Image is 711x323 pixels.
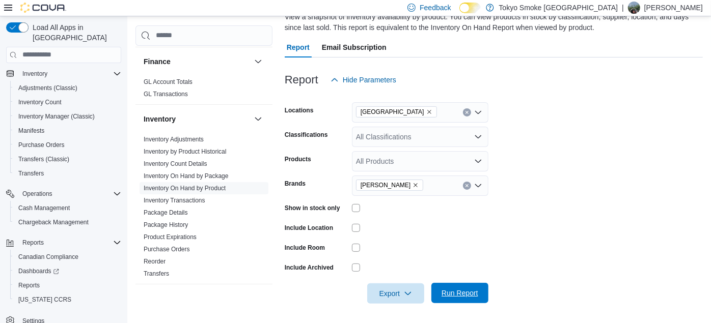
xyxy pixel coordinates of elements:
h3: Finance [144,56,171,66]
a: Chargeback Management [14,216,93,228]
button: Open list of options [474,157,482,165]
a: Transfers [14,167,48,180]
span: Operations [18,188,121,200]
button: Inventory [252,112,264,125]
span: Inventory On Hand by Package [144,171,229,180]
span: Report [287,37,310,57]
span: Chargeback Management [18,218,89,226]
input: Dark Mode [459,3,481,13]
span: Adjustments (Classic) [14,82,121,94]
a: Inventory On Hand by Package [144,172,229,179]
span: Product Expirations [144,232,197,241]
span: Inventory [22,70,47,78]
button: Transfers (Classic) [10,152,125,166]
a: Product Expirations [144,233,197,240]
button: Manifests [10,124,125,138]
button: Open list of options [474,182,482,190]
button: Clear input [463,108,471,116]
button: Open list of options [474,133,482,141]
span: Purchase Orders [14,139,121,151]
button: Remove Dom Jackson from selection in this group [413,182,419,188]
span: Dom Jackson [356,180,424,191]
button: Operations [2,187,125,201]
button: Chargeback Management [10,215,125,229]
button: Reports [2,236,125,250]
span: Adjustments (Classic) [18,84,77,92]
span: GL Account Totals [144,77,193,85]
span: Inventory by Product Historical [144,147,227,155]
span: Inventory [18,68,121,80]
span: Transfers [14,167,121,180]
a: Adjustments (Classic) [14,82,81,94]
span: [PERSON_NAME] [361,180,411,190]
p: [PERSON_NAME] [644,2,703,14]
button: Transfers [10,166,125,181]
button: Inventory [2,67,125,81]
button: Finance [144,56,250,66]
span: GL Transactions [144,90,188,98]
div: View a snapshot of inventory availability by product. You can view products in stock by classific... [285,12,698,33]
button: Export [367,283,424,304]
button: Cash Management [10,201,125,215]
h3: Report [285,74,318,86]
a: Reports [14,279,44,291]
a: Purchase Orders [14,139,69,151]
span: Ontario [356,106,437,118]
label: Products [285,155,311,163]
a: Inventory Count [14,96,66,108]
button: Inventory Manager (Classic) [10,109,125,124]
a: Dashboards [10,264,125,278]
span: Dashboards [14,265,121,277]
span: Inventory Transactions [144,196,205,204]
button: Run Report [431,283,488,303]
span: Manifests [18,127,44,135]
a: Inventory Adjustments [144,135,204,142]
span: Washington CCRS [14,293,121,306]
a: Dashboards [14,265,63,277]
button: Open list of options [474,108,482,116]
span: [GEOGRAPHIC_DATA] [361,107,424,117]
span: Chargeback Management [14,216,121,228]
span: Purchase Orders [18,141,65,149]
span: Dark Mode [459,13,460,14]
span: Reports [22,239,44,247]
label: Include Room [285,244,325,252]
label: Brands [285,180,306,188]
span: Reports [14,279,121,291]
span: Inventory Manager (Classic) [18,112,95,121]
span: [US_STATE] CCRS [18,296,71,304]
span: Canadian Compliance [18,253,78,261]
span: Transfers [18,169,44,178]
p: | [622,2,624,14]
span: Inventory Manager (Classic) [14,110,121,123]
span: Reorder [144,257,166,265]
button: Finance [252,55,264,67]
span: Transfers (Classic) [18,155,69,163]
a: Canadian Compliance [14,251,83,263]
a: Inventory Manager (Classic) [14,110,99,123]
a: Cash Management [14,202,74,214]
button: Inventory [144,113,250,124]
button: Remove Ontario from selection in this group [426,109,432,115]
a: Manifests [14,125,48,137]
span: Canadian Compliance [14,251,121,263]
button: [US_STATE] CCRS [10,292,125,307]
a: Inventory by Product Historical [144,148,227,155]
h3: Inventory [144,113,176,124]
span: Inventory Count [18,98,62,106]
span: Inventory On Hand by Product [144,184,226,192]
span: Reports [18,281,40,289]
a: Purchase Orders [144,245,190,252]
span: Purchase Orders [144,245,190,253]
span: Hide Parameters [343,75,396,85]
a: Package History [144,221,188,228]
label: Include Location [285,224,333,232]
span: Dashboards [18,267,59,275]
a: GL Transactions [144,90,188,97]
div: Inventory [135,133,272,283]
a: Package Details [144,209,188,216]
span: Inventory Count Details [144,159,207,167]
a: Transfers [144,270,169,277]
button: Hide Parameters [326,70,400,90]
